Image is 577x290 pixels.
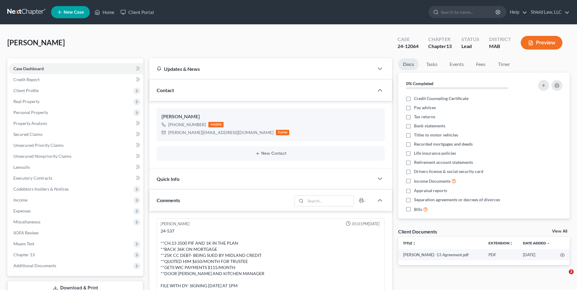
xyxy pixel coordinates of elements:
span: 13 [446,43,452,49]
span: Pay advices [414,105,436,111]
div: District [489,36,511,43]
span: Property Analysis [13,121,47,126]
span: Client Profile [13,88,39,93]
span: Chapter 13 [13,252,35,257]
div: Client Documents [398,228,437,235]
i: unfold_more [412,242,416,245]
span: [PERSON_NAME] [7,38,65,47]
div: Chapter [428,36,452,43]
div: Updates & News [157,66,367,72]
a: Date Added expand_more [523,241,550,245]
span: Credit Report [13,77,40,82]
div: Chapter [428,43,452,50]
input: Search by name... [441,6,496,18]
td: [PERSON_NAME]- 13 Agreement.pdf [398,249,484,260]
span: Secured Claims [13,132,43,137]
span: Appraisal reports [414,188,447,194]
span: Unsecured Nonpriority Claims [13,154,71,159]
a: Tasks [421,58,442,70]
span: Separation agreements or decrees of divorces [414,197,500,203]
span: Case Dashboard [13,66,44,71]
span: Lawsuits [13,164,30,170]
span: Miscellaneous [13,219,40,224]
span: New Case [64,10,84,15]
div: Case [398,36,419,43]
div: [PERSON_NAME][EMAIL_ADDRESS][DOMAIN_NAME] [168,129,273,136]
a: Docs [398,58,419,70]
span: Bank statements [414,123,445,129]
span: 2 [569,269,574,274]
a: Credit Report [9,74,143,85]
div: Status [461,36,479,43]
span: Comments [157,197,180,203]
strong: 0% Completed [406,81,433,86]
iframe: Intercom live chat [556,269,571,284]
div: home [276,130,289,135]
span: Quick Info [157,176,179,182]
span: Contact [157,87,174,93]
div: Lead [461,43,479,50]
div: 24-537 **CH.13 3500 PIF AND 1K IN THE PLAN **BACK 36K ON MORTGAGE **25K CC DEBT- BEING SUED BY MI... [161,228,381,289]
span: Unsecured Priority Claims [13,143,64,148]
button: New Contact [162,151,380,156]
a: Titleunfold_more [403,241,416,245]
div: MAB [489,43,511,50]
a: Home [92,7,117,18]
span: 05:01PM[DATE] [352,221,380,227]
a: Events [445,58,469,70]
span: Titles to motor vehicles [414,132,458,138]
a: Secured Claims [9,129,143,140]
i: unfold_more [509,242,513,245]
div: [PHONE_NUMBER] [168,122,206,128]
span: Income [13,197,27,202]
span: Means Test [13,241,34,246]
span: SOFA Review [13,230,39,235]
span: Real Property [13,99,40,104]
a: Shield Law, LLC [528,7,569,18]
a: Executory Contracts [9,173,143,184]
span: Drivers license & social security card [414,168,483,174]
td: PDF [484,249,518,260]
div: mobile [208,122,224,127]
td: [DATE] [518,249,555,260]
span: Life insurance policies [414,150,456,156]
span: Credit Counseling Certificate [414,95,468,102]
span: Income Documents [414,178,450,184]
a: Unsecured Nonpriority Claims [9,151,143,162]
a: Client Portal [117,7,157,18]
a: Extensionunfold_more [488,241,513,245]
span: Tax returns [414,114,435,120]
span: Expenses [13,208,31,213]
a: Fees [471,58,491,70]
div: [PERSON_NAME] [162,113,380,120]
button: Preview [521,36,562,50]
span: Bills [414,206,422,212]
div: [PERSON_NAME] [161,221,189,227]
a: Property Analysis [9,118,143,129]
a: Timer [493,58,515,70]
span: Recorded mortgages and deeds [414,141,473,147]
a: Case Dashboard [9,63,143,74]
span: Additional Documents [13,263,56,268]
div: 24-12064 [398,43,419,50]
a: Lawsuits [9,162,143,173]
a: Help [507,7,527,18]
span: Personal Property [13,110,48,115]
a: View All [552,229,567,233]
span: Executory Contracts [13,175,52,181]
input: Search... [305,196,354,206]
span: Retirement account statements [414,159,473,165]
a: SOFA Review [9,227,143,238]
i: expand_more [547,242,550,245]
a: Unsecured Priority Claims [9,140,143,151]
span: Codebtors Insiders & Notices [13,186,69,192]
